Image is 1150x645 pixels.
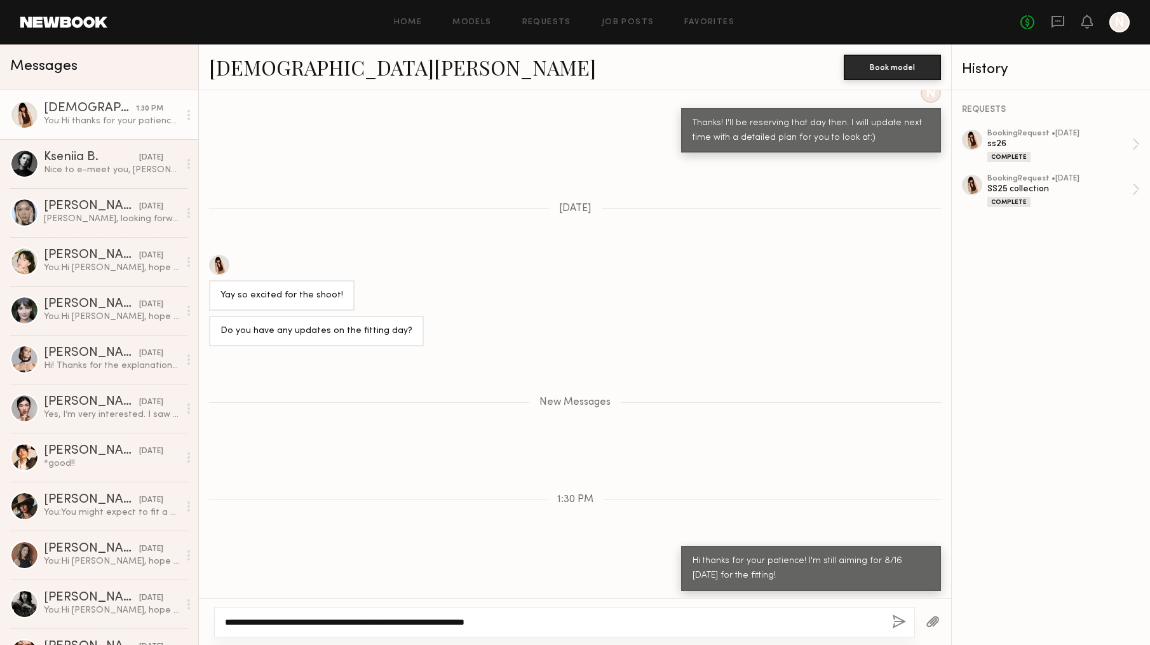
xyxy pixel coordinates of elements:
div: SS25 collection [987,183,1132,195]
div: booking Request • [DATE] [987,130,1132,138]
div: [DATE] [139,592,163,604]
div: [PERSON_NAME], looking forward to another chance! [44,213,179,225]
div: 1:30 PM [136,103,163,115]
a: [DEMOGRAPHIC_DATA][PERSON_NAME] [209,53,596,81]
a: bookingRequest •[DATE]ss26Complete [987,130,1140,162]
div: [DATE] [139,152,163,164]
a: Requests [522,18,571,27]
div: You: Hi [PERSON_NAME], hope you're doing well. I'm a womenswear fashion designer currently workin... [44,311,179,323]
a: Job Posts [602,18,654,27]
div: You: Hi [PERSON_NAME], hope you're doing well. I'm a womenswear fashion designer currently workin... [44,262,179,274]
a: Book model [844,61,941,72]
div: [DATE] [139,201,163,213]
div: [DATE] [139,348,163,360]
div: Hi thanks for your patience! I'm still aiming for 8/16 [DATE] for the fitting! [693,554,930,583]
div: Thanks! I'll be reserving that day then. I will update next time with a detailed plan for you to ... [693,116,930,146]
span: [DATE] [559,203,592,214]
div: [PERSON_NAME] [44,347,139,360]
div: [DATE] [139,299,163,311]
div: REQUESTS [962,105,1140,114]
div: *good!! [44,458,179,470]
span: Messages [10,59,78,74]
a: Home [394,18,423,27]
div: Hi! Thanks for the explanation — that really helps. I’m interested! I just moved to Downtown, so ... [44,360,179,372]
div: Kseniia B. [44,151,139,164]
div: [PERSON_NAME] [44,592,139,604]
span: 1:30 PM [557,494,593,505]
a: Models [452,18,491,27]
div: [DATE] [139,250,163,262]
div: [PERSON_NAME] [44,396,139,409]
div: Complete [987,197,1031,207]
button: Book model [844,55,941,80]
div: You: Hi [PERSON_NAME], hope you're doing well. I'm a womenswear fashion designer currently workin... [44,604,179,616]
div: [PERSON_NAME] [44,298,139,311]
div: [PERSON_NAME] [44,445,139,458]
div: ss26 [987,138,1132,150]
a: Favorites [684,18,734,27]
span: New Messages [539,397,611,408]
div: Yes, I’m very interested. I saw your instagram and your work looks beautiful. [44,409,179,421]
div: [PERSON_NAME] [44,249,139,262]
div: [DATE] [139,445,163,458]
div: Nice to e-meet you, [PERSON_NAME]! I’m currently in [GEOGRAPHIC_DATA], but I go back to LA pretty... [44,164,179,176]
div: You: Hi [PERSON_NAME], hope you're doing well. I'm a womenswear fashion designer currently workin... [44,555,179,567]
div: Do you have any updates on the fitting day? [220,324,412,339]
div: [PERSON_NAME] [44,494,139,506]
div: [DATE] [139,543,163,555]
div: [DEMOGRAPHIC_DATA][PERSON_NAME] [44,102,136,115]
div: Yay so excited for the shoot! [220,289,343,303]
div: You: Hi thanks for your patience! I'm still aiming for 8/16 [DATE] for the fitting! [44,115,179,127]
div: [DATE] [139,494,163,506]
div: [PERSON_NAME] [44,200,139,213]
div: History [962,62,1140,77]
a: bookingRequest •[DATE]SS25 collectionComplete [987,175,1140,207]
a: N [1109,12,1130,32]
div: [PERSON_NAME] [44,543,139,555]
div: You: You might expect to fit a total of 12-14 pieces at each round of fitting, instead of 28. Bec... [44,506,179,519]
div: booking Request • [DATE] [987,175,1132,183]
div: Complete [987,152,1031,162]
div: [DATE] [139,397,163,409]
